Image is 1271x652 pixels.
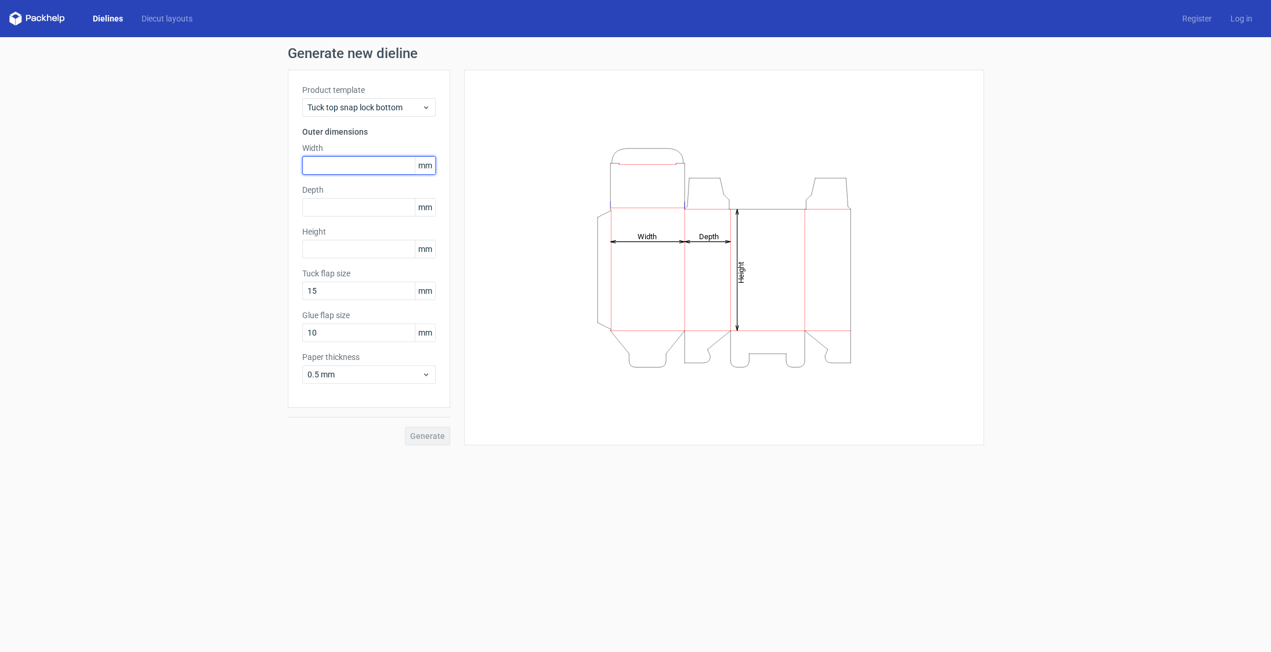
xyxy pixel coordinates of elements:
tspan: Width [637,232,656,240]
tspan: Depth [698,232,718,240]
a: Dielines [84,13,132,24]
label: Width [302,142,436,154]
a: Diecut layouts [132,13,202,24]
label: Product template [302,84,436,96]
span: mm [415,282,435,300]
tspan: Height [737,261,745,283]
h1: Generate new dieline [288,46,984,60]
span: mm [415,240,435,258]
label: Glue flap size [302,309,436,321]
a: Register [1173,13,1221,24]
h3: Outer dimensions [302,126,436,138]
span: mm [415,199,435,216]
span: mm [415,157,435,174]
span: Tuck top snap lock bottom [307,102,422,113]
span: 0.5 mm [307,369,422,380]
label: Depth [302,184,436,196]
label: Tuck flap size [302,268,436,279]
span: mm [415,324,435,341]
label: Paper thickness [302,351,436,363]
label: Height [302,226,436,237]
a: Log in [1221,13,1262,24]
